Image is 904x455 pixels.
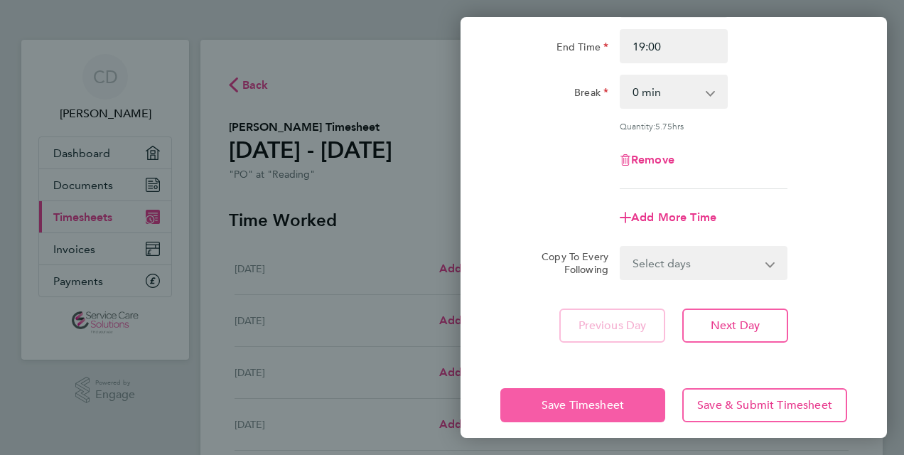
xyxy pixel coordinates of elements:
div: Quantity: hrs [620,120,787,132]
button: Save & Submit Timesheet [682,388,847,422]
span: 5.75 [655,120,672,132]
span: Save & Submit Timesheet [697,398,832,412]
span: Remove [631,153,674,166]
label: Break [574,86,608,103]
span: Add More Time [631,210,716,224]
button: Add More Time [620,212,716,223]
label: Copy To Every Following [530,250,608,276]
input: E.g. 18:00 [620,29,728,63]
button: Save Timesheet [500,388,665,422]
span: Next Day [711,318,760,333]
button: Remove [620,154,674,166]
span: Save Timesheet [542,398,624,412]
label: End Time [556,41,608,58]
button: Next Day [682,309,788,343]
